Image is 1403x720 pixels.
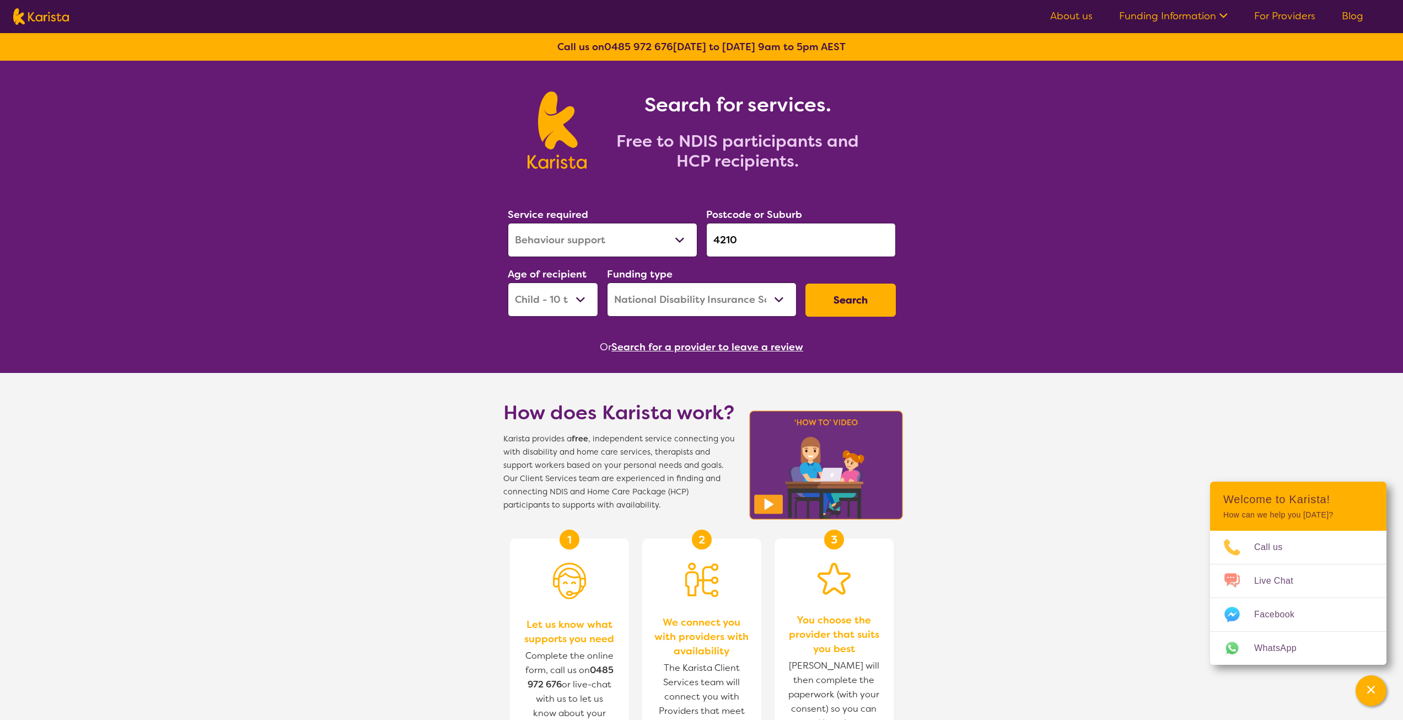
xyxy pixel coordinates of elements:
ul: Choose channel [1210,531,1386,665]
label: Funding type [607,268,673,281]
a: 0485 972 676 [604,40,673,54]
div: Channel Menu [1210,482,1386,665]
span: You choose the provider that suits you best [786,613,883,656]
div: 1 [560,530,579,550]
img: Karista logo [528,92,587,169]
a: Funding Information [1119,9,1228,23]
button: Search [805,284,896,317]
label: Age of recipient [508,268,587,281]
img: Karista logo [13,8,69,25]
img: Person being matched to services icon [685,563,718,597]
label: Service required [508,208,588,221]
span: Live Chat [1254,573,1307,589]
h2: Free to NDIS participants and HCP recipients. [600,131,875,171]
span: Let us know what supports you need [521,617,618,646]
a: About us [1050,9,1093,23]
span: Karista provides a , independent service connecting you with disability and home care services, t... [503,433,735,512]
img: Karista video [746,407,907,523]
img: Star icon [818,563,851,595]
a: Web link opens in a new tab. [1210,632,1386,665]
p: How can we help you [DATE]? [1223,510,1373,520]
button: Channel Menu [1356,675,1386,706]
h1: Search for services. [600,92,875,118]
b: Call us on [DATE] to [DATE] 9am to 5pm AEST [557,40,846,54]
span: Facebook [1254,606,1308,623]
a: For Providers [1254,9,1315,23]
div: 2 [692,530,712,550]
span: Or [600,339,611,355]
a: Blog [1342,9,1363,23]
input: Type [706,223,896,257]
span: Call us [1254,539,1296,556]
h1: How does Karista work? [503,399,735,426]
span: WhatsApp [1254,640,1310,657]
button: Search for a provider to leave a review [611,339,803,355]
span: We connect you with providers with availability [653,615,750,658]
label: Postcode or Suburb [706,208,802,221]
h2: Welcome to Karista! [1223,493,1373,506]
b: free [572,434,588,444]
div: 3 [824,530,844,550]
img: Person with headset icon [553,563,586,599]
